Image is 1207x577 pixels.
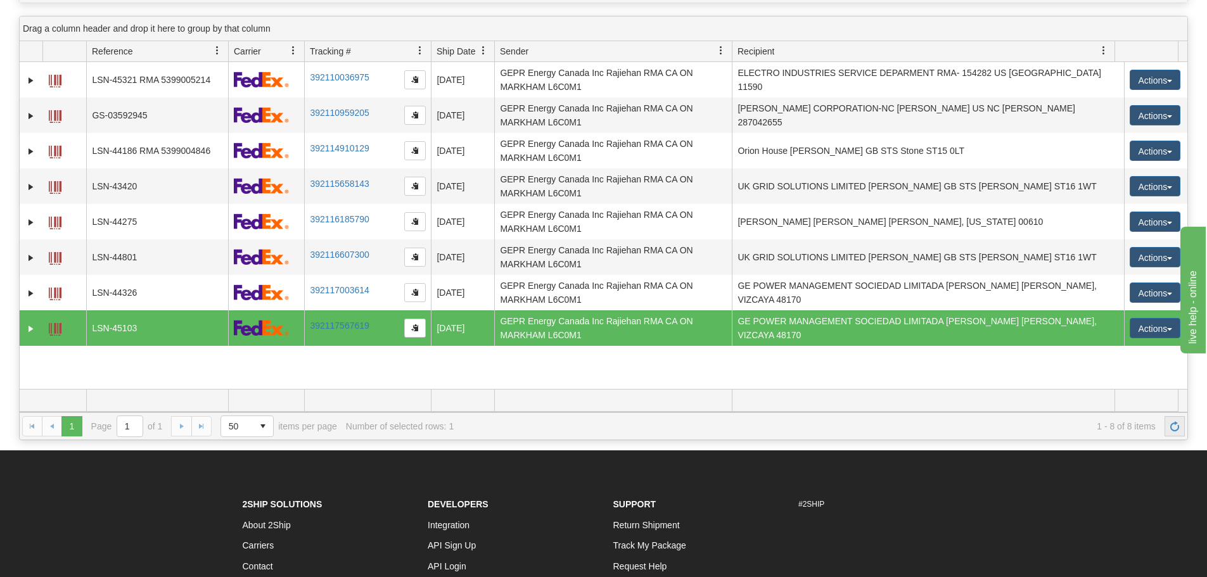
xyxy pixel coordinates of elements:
[732,62,1124,98] td: ELECTRO INDUSTRIES SERVICE DEPARMENT RMA- 154282 US [GEOGRAPHIC_DATA] 11590
[91,415,163,437] span: Page of 1
[49,282,61,302] a: Label
[25,145,37,158] a: Expand
[404,248,426,267] button: Copy to clipboard
[431,98,494,133] td: [DATE]
[25,287,37,300] a: Expand
[234,107,289,123] img: 2 - FedEx Express®
[1130,176,1180,196] button: Actions
[494,98,732,133] td: GEPR Energy Canada Inc Rajiehan RMA CA ON MARKHAM L6C0M1
[49,140,61,160] a: Label
[49,105,61,125] a: Label
[25,251,37,264] a: Expand
[310,108,369,118] a: 392110959205
[20,16,1187,41] div: grid grouping header
[431,41,494,62] th: Press ctrl + space to group
[234,284,289,300] img: 2 - FedEx Express®
[86,41,228,62] th: Press ctrl + space to group
[49,211,61,231] a: Label
[494,275,732,310] td: GEPR Energy Canada Inc Rajiehan RMA CA ON MARKHAM L6C0M1
[86,239,228,275] td: LSN-44801
[494,204,732,239] td: GEPR Energy Canada Inc Rajiehan RMA CA ON MARKHAM L6C0M1
[86,98,228,133] td: GS-03592945
[404,70,426,89] button: Copy to clipboard
[738,45,774,58] span: Recipient
[310,250,369,260] a: 392116607300
[1130,141,1180,161] button: Actions
[243,499,323,509] strong: 2Ship Solutions
[243,561,273,571] a: Contact
[253,416,273,436] span: select
[234,249,289,265] img: 2 - FedEx Express®
[463,421,1156,431] span: 1 - 8 of 8 items
[243,540,274,550] a: Carriers
[404,177,426,196] button: Copy to clipboard
[234,45,261,58] span: Carrier
[613,561,667,571] a: Request Help
[283,40,304,61] a: Carrier filter column settings
[25,74,37,87] a: Expand
[117,416,143,436] input: Page 1
[732,204,1124,239] td: [PERSON_NAME] [PERSON_NAME] [PERSON_NAME], [US_STATE] 00610
[25,322,37,335] a: Expand
[86,133,228,168] td: LSN-44186 RMA 5399004846
[431,168,494,204] td: [DATE]
[732,41,1114,62] th: Press ctrl + space to group
[10,8,117,23] div: live help - online
[428,520,469,530] a: Integration
[243,520,291,530] a: About 2Ship
[494,62,732,98] td: GEPR Energy Canada Inc Rajiehan RMA CA ON MARKHAM L6C0M1
[431,62,494,98] td: [DATE]
[1114,41,1178,62] th: Press ctrl + space to group
[404,283,426,302] button: Copy to clipboard
[431,310,494,346] td: [DATE]
[92,45,133,58] span: Reference
[86,275,228,310] td: LSN-44326
[500,45,528,58] span: Sender
[1130,70,1180,90] button: Actions
[431,133,494,168] td: [DATE]
[404,106,426,125] button: Copy to clipboard
[49,317,61,338] a: Label
[428,561,466,571] a: API Login
[494,239,732,275] td: GEPR Energy Canada Inc Rajiehan RMA CA ON MARKHAM L6C0M1
[404,319,426,338] button: Copy to clipboard
[86,168,228,204] td: LSN-43420
[207,40,228,61] a: Reference filter column settings
[613,540,686,550] a: Track My Package
[431,204,494,239] td: [DATE]
[42,41,86,62] th: Press ctrl + space to group
[732,275,1124,310] td: GE POWER MANAGEMENT SOCIEDAD LIMITADA [PERSON_NAME] [PERSON_NAME], VIZCAYA 48170
[86,62,228,98] td: LSN-45321 RMA 5399005214
[494,41,732,62] th: Press ctrl + space to group
[1130,247,1180,267] button: Actions
[494,168,732,204] td: GEPR Energy Canada Inc Rajiehan RMA CA ON MARKHAM L6C0M1
[310,214,369,224] a: 392116185790
[1178,224,1206,353] iframe: chat widget
[310,45,351,58] span: Tracking #
[25,181,37,193] a: Expand
[310,72,369,82] a: 392110036975
[428,540,476,550] a: API Sign Up
[86,310,228,346] td: LSN-45103
[428,499,489,509] strong: Developers
[732,310,1124,346] td: GE POWER MANAGEMENT SOCIEDAD LIMITADA [PERSON_NAME] [PERSON_NAME], VIZCAYA 48170
[431,239,494,275] td: [DATE]
[409,40,431,61] a: Tracking # filter column settings
[49,246,61,267] a: Label
[220,415,337,437] span: items per page
[1130,212,1180,232] button: Actions
[1165,416,1185,436] a: Refresh
[404,141,426,160] button: Copy to clipboard
[229,420,245,433] span: 50
[234,143,289,158] img: 2 - FedEx Express®
[710,40,732,61] a: Sender filter column settings
[1130,318,1180,338] button: Actions
[613,520,680,530] a: Return Shipment
[494,133,732,168] td: GEPR Energy Canada Inc Rajiehan RMA CA ON MARKHAM L6C0M1
[61,416,82,436] span: Page 1
[473,40,494,61] a: Ship Date filter column settings
[49,175,61,196] a: Label
[798,500,965,509] h6: #2SHIP
[310,179,369,189] a: 392115658143
[404,212,426,231] button: Copy to clipboard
